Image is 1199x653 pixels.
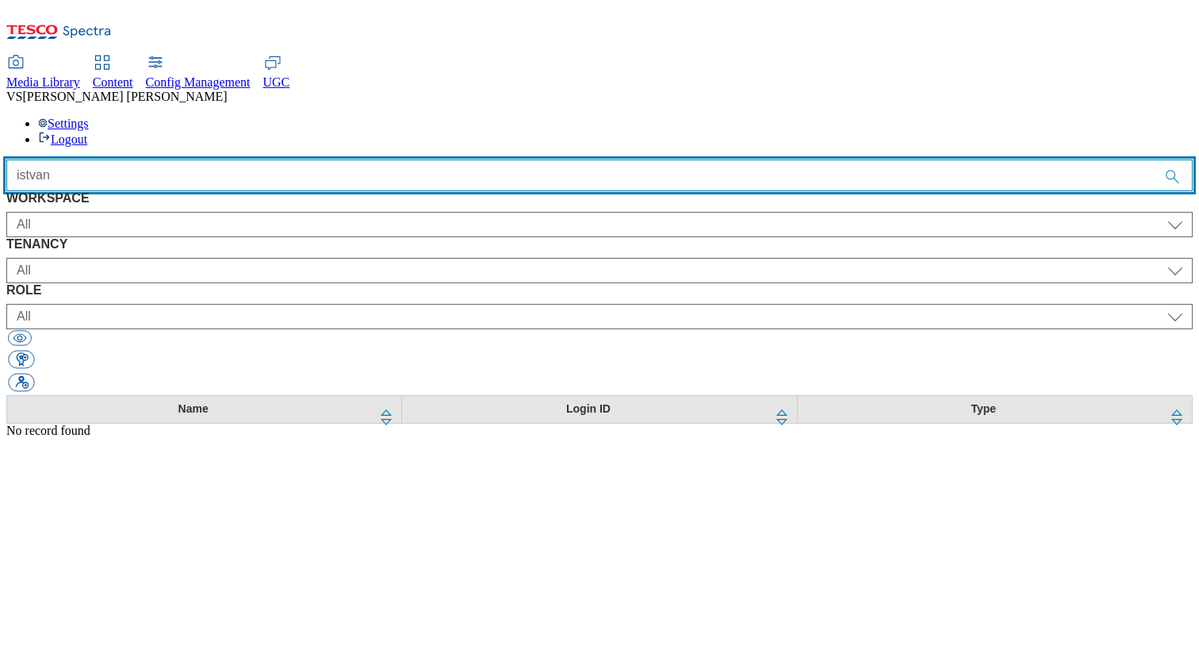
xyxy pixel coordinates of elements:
[93,75,133,89] span: Content
[412,402,764,417] div: Login ID
[38,117,89,130] a: Settings
[6,75,80,89] span: Media Library
[6,191,1193,206] label: WORKSPACE
[22,90,227,103] span: [PERSON_NAME] [PERSON_NAME]
[6,237,1193,252] label: TENANCY
[263,56,290,90] a: UGC
[93,56,133,90] a: Content
[38,133,87,146] a: Logout
[6,424,1193,438] div: No record found
[6,90,22,103] span: VS
[146,75,251,89] span: Config Management
[6,56,80,90] a: Media Library
[263,75,290,89] span: UGC
[6,159,1193,191] input: Accessible label text
[146,56,251,90] a: Config Management
[17,402,370,417] div: Name
[6,283,1193,298] label: ROLE
[807,402,1160,417] div: Type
